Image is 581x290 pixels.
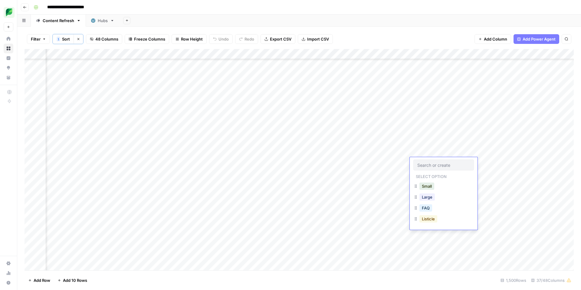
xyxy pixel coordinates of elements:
button: Filter [27,34,50,44]
button: Row Height [172,34,207,44]
button: Workspace: SproutSocial [4,5,13,20]
input: Search or create [417,162,470,168]
div: Content Refresh [43,18,74,24]
a: Browse [4,44,13,53]
span: Sort [62,36,70,42]
a: Insights [4,53,13,63]
span: 48 Columns [95,36,118,42]
button: FAQ [419,204,432,212]
button: Help + Support [4,278,13,288]
a: Settings [4,259,13,268]
div: Listicle [413,214,474,225]
a: Content Refresh [31,15,86,27]
span: Export CSV [270,36,291,42]
a: Home [4,34,13,44]
span: Add Column [484,36,507,42]
div: Large [413,192,474,203]
button: 48 Columns [86,34,122,44]
button: Redo [235,34,258,44]
img: SproutSocial Logo [4,7,15,18]
button: Undo [209,34,233,44]
button: Export CSV [261,34,295,44]
button: Add Power Agent [514,34,559,44]
a: Usage [4,268,13,278]
span: Add 10 Rows [63,277,87,283]
span: Add Power Agent [523,36,556,42]
span: Freeze Columns [134,36,165,42]
button: Import CSV [298,34,333,44]
p: Select option [413,172,449,180]
div: 1,500 Rows [498,275,529,285]
span: Undo [218,36,229,42]
button: Add Column [474,34,511,44]
a: Opportunities [4,63,13,73]
a: Your Data [4,73,13,82]
span: 1 [57,37,59,41]
span: Row Height [181,36,203,42]
span: Filter [31,36,41,42]
span: Add Row [34,277,50,283]
button: Large [419,193,435,201]
button: Small [419,183,434,190]
div: 1 [57,37,60,41]
a: Hubs [86,15,120,27]
button: Add Row [25,275,54,285]
div: Hubs [98,18,108,24]
button: 1Sort [53,34,74,44]
button: Listicle [419,215,437,222]
span: Redo [245,36,254,42]
div: 37/48 Columns [529,275,574,285]
button: Add 10 Rows [54,275,91,285]
button: Freeze Columns [125,34,169,44]
div: FAQ [413,203,474,214]
span: Import CSV [307,36,329,42]
div: Small [413,181,474,192]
